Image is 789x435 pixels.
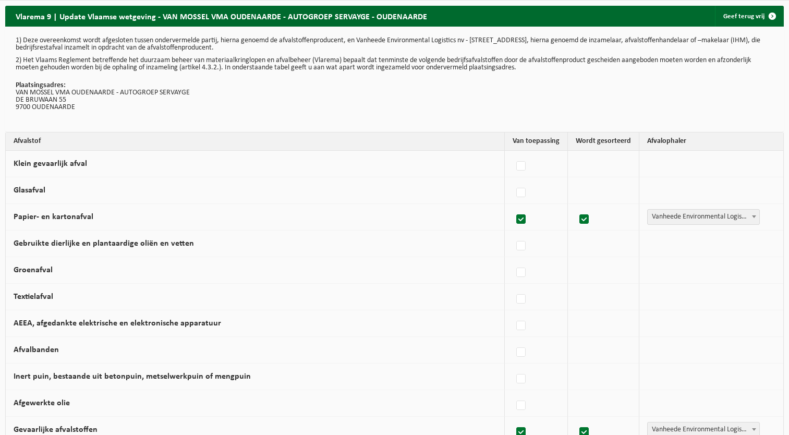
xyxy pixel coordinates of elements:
h2: Vlarema 9 | Update Vlaamse wetgeving - VAN MOSSEL VMA OUDENAARDE - AUTOGROEP SERVAYGE - OUDENAARDE [5,6,438,26]
p: 2) Het Vlaams Reglement betreffende het duurzaam beheer van materiaalkringlopen en afvalbeheer (V... [16,57,773,71]
label: Afvalbanden [14,346,59,354]
label: AEEA, afgedankte elektrische en elektronische apparatuur [14,319,221,328]
th: Afvalstof [6,132,505,151]
label: Groenafval [14,266,53,274]
th: Wordt gesorteerd [568,132,639,151]
span: Vanheede Environmental Logistics [647,209,760,225]
label: Gebruikte dierlijke en plantaardige oliën en vetten [14,239,194,248]
label: Inert puin, bestaande uit betonpuin, metselwerkpuin of mengpuin [14,372,251,381]
label: Glasafval [14,186,45,195]
th: Afvalophaler [639,132,783,151]
span: Vanheede Environmental Logistics [648,210,759,224]
label: Papier- en kartonafval [14,213,93,221]
label: Klein gevaarlijk afval [14,160,87,168]
p: 1) Deze overeenkomst wordt afgesloten tussen ondervermelde partij, hierna genoemd de afvalstoffen... [16,37,773,52]
strong: Plaatsingsadres: [16,81,66,89]
th: Van toepassing [505,132,568,151]
p: VAN MOSSEL VMA OUDENAARDE - AUTOGROEP SERVAYGE DE BRUWAAN 55 9700 OUDENAARDE [16,82,773,111]
a: Geef terug vrij [715,6,783,27]
label: Gevaarlijke afvalstoffen [14,426,98,434]
label: Textielafval [14,293,53,301]
label: Afgewerkte olie [14,399,70,407]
